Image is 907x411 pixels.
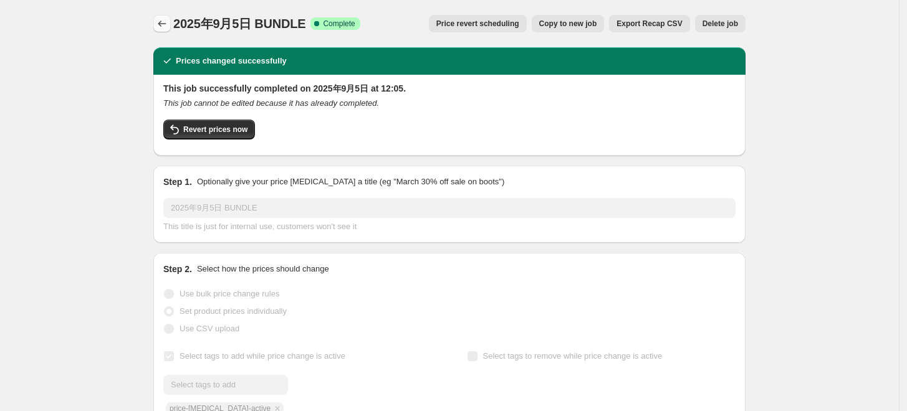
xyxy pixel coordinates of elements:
p: Optionally give your price [MEDICAL_DATA] a title (eg "March 30% off sale on boots") [197,176,504,188]
span: Select tags to remove while price change is active [483,351,663,361]
button: Delete job [695,15,746,32]
button: Price change jobs [153,15,171,32]
i: This job cannot be edited because it has already completed. [163,98,379,108]
span: Use CSV upload [180,324,239,333]
span: Use bulk price change rules [180,289,279,298]
span: Export Recap CSV [617,19,682,29]
span: Complete [323,19,355,29]
p: Select how the prices should change [197,263,329,275]
button: Price revert scheduling [429,15,527,32]
button: Copy to new job [532,15,605,32]
h2: This job successfully completed on 2025年9月5日 at 12:05. [163,82,736,95]
span: Price revert scheduling [436,19,519,29]
h2: Step 2. [163,263,192,275]
input: 30% off holiday sale [163,198,736,218]
span: Revert prices now [183,125,247,135]
h2: Step 1. [163,176,192,188]
span: 2025年9月5日 BUNDLE [173,17,305,31]
span: Select tags to add while price change is active [180,351,345,361]
button: Export Recap CSV [609,15,689,32]
span: This title is just for internal use, customers won't see it [163,222,357,231]
span: Copy to new job [539,19,597,29]
span: Set product prices individually [180,306,287,316]
input: Select tags to add [163,375,288,395]
button: Revert prices now [163,120,255,139]
span: Delete job [703,19,738,29]
h2: Prices changed successfully [176,55,287,67]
